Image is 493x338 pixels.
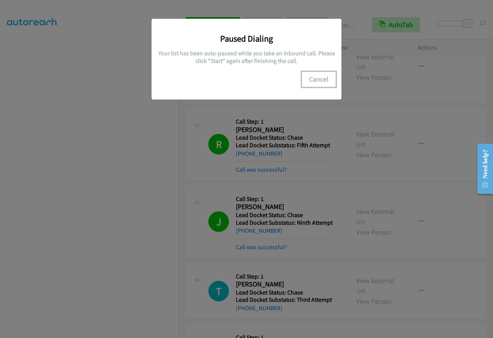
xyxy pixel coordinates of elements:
[157,33,336,44] h3: Paused Dialing
[302,72,336,87] button: Cancel
[471,138,493,199] iframe: Resource Center
[157,50,336,64] h5: Your list has been auto-paused while you take an inbound call. Please click "Start" again after f...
